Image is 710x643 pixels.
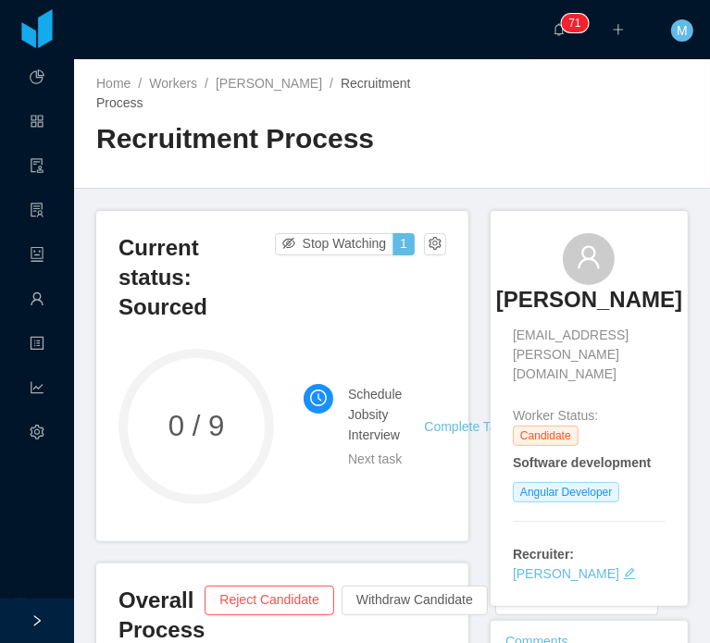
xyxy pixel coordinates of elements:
[513,482,619,502] span: Angular Developer
[513,326,666,384] span: [EMAIL_ADDRESS][PERSON_NAME][DOMAIN_NAME]
[205,586,333,615] button: Reject Candidate
[275,233,394,255] button: icon: eye-invisibleStop Watching
[576,244,602,270] i: icon: user
[30,59,44,98] a: icon: pie-chart
[216,76,322,91] a: [PERSON_NAME]
[330,76,333,91] span: /
[30,416,44,453] i: icon: setting
[496,285,682,326] a: [PERSON_NAME]
[575,14,581,32] p: 1
[623,567,636,580] i: icon: edit
[553,23,566,36] i: icon: bell
[612,23,625,36] i: icon: plus
[96,76,411,110] span: Recruitment Process
[513,426,579,446] span: Candidate
[513,455,651,470] strong: Software development
[513,408,598,423] span: Worker Status:
[118,412,274,440] span: 0 / 9
[138,76,142,91] span: /
[30,104,44,142] a: icon: appstore
[424,233,446,255] button: icon: setting
[561,14,588,32] sup: 71
[310,390,327,406] i: icon: clock-circle
[348,449,402,469] div: Next task
[424,419,509,434] a: Complete Task
[205,76,208,91] span: /
[513,547,574,562] strong: Recruiter:
[342,586,488,615] button: Withdraw Candidate
[568,14,575,32] p: 7
[149,76,197,91] a: Workers
[30,148,44,187] a: icon: audit
[30,281,44,320] a: icon: user
[30,326,44,365] a: icon: profile
[30,237,44,276] a: icon: robot
[30,372,44,409] i: icon: line-chart
[392,233,415,255] button: 1
[96,120,392,158] h2: Recruitment Process
[348,384,402,445] h4: Schedule Jobsity Interview
[30,194,44,231] i: icon: solution
[96,76,131,91] a: Home
[118,233,275,323] h3: Current status: Sourced
[513,566,619,581] a: [PERSON_NAME]
[677,19,688,42] span: M
[496,285,682,315] h3: [PERSON_NAME]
